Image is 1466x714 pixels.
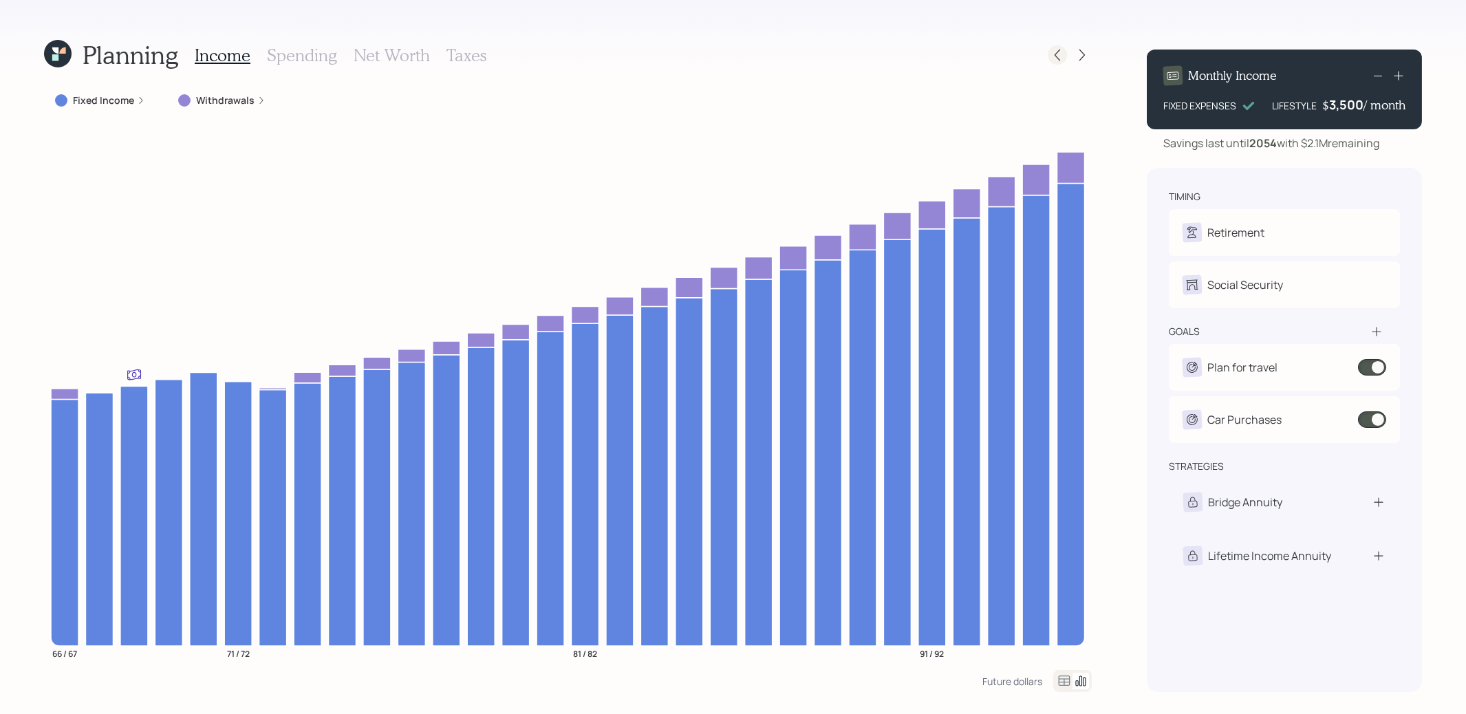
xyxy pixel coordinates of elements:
[354,45,430,65] h3: Net Worth
[195,45,250,65] h3: Income
[1207,411,1282,428] div: Car Purchases
[1163,98,1236,113] div: FIXED EXPENSES
[73,94,134,107] label: Fixed Income
[1169,190,1200,204] div: timing
[227,648,250,660] tspan: 71 / 72
[52,648,77,660] tspan: 66 / 67
[1169,325,1200,338] div: goals
[1169,459,1224,473] div: strategies
[1207,359,1278,376] div: Plan for travel
[920,648,945,660] tspan: 91 / 92
[1329,96,1363,113] div: 3,500
[1188,68,1277,83] h4: Monthly Income
[1322,98,1329,113] h4: $
[1272,98,1317,113] div: LIFESTYLE
[573,648,597,660] tspan: 81 / 82
[1363,98,1405,113] h4: / month
[1207,224,1264,241] div: Retirement
[1208,494,1282,510] div: Bridge Annuity
[196,94,255,107] label: Withdrawals
[1163,135,1379,151] div: Savings last until with $2.1M remaining
[982,675,1042,688] div: Future dollars
[83,40,178,69] h1: Planning
[446,45,486,65] h3: Taxes
[1207,277,1283,293] div: Social Security
[1208,548,1331,564] div: Lifetime Income Annuity
[1249,136,1277,151] b: 2054
[267,45,337,65] h3: Spending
